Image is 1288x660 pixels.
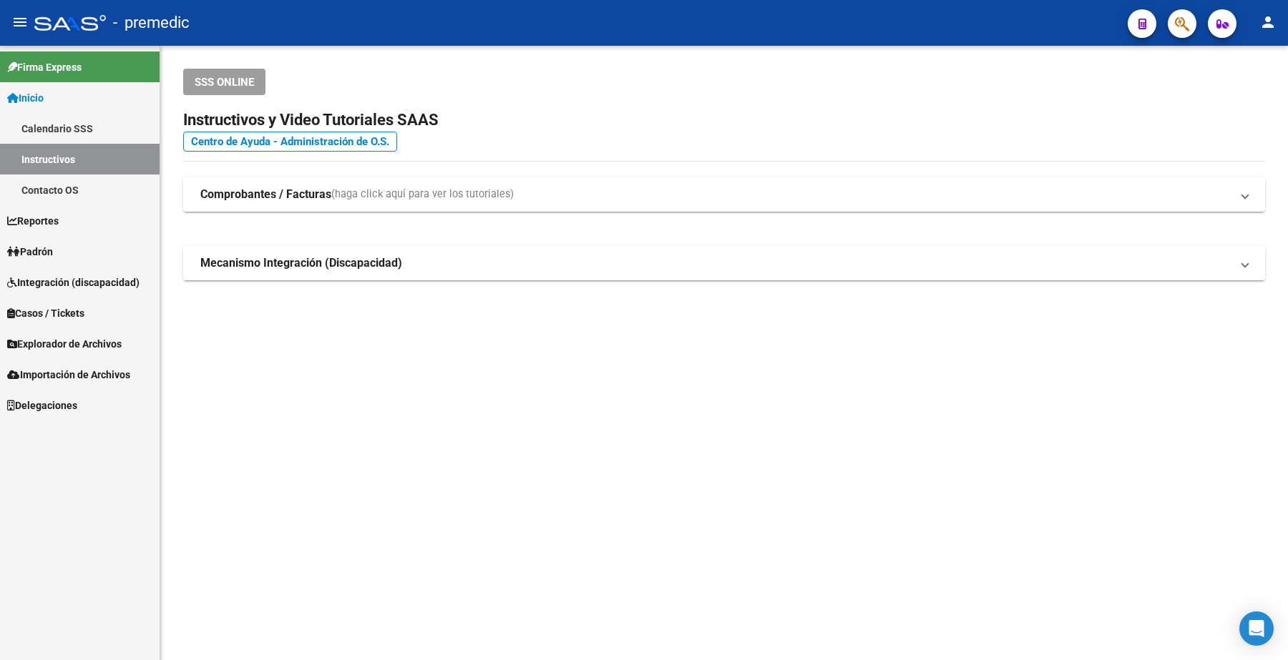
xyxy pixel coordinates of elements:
[331,187,514,202] span: (haga click aquí para ver los tutoriales)
[183,132,397,152] a: Centro de Ayuda - Administración de O.S.
[1239,611,1274,646] div: Open Intercom Messenger
[7,398,77,413] span: Delegaciones
[7,305,84,321] span: Casos / Tickets
[183,177,1265,212] mat-expansion-panel-header: Comprobantes / Facturas(haga click aquí para ver los tutoriales)
[183,246,1265,280] mat-expansion-panel-header: Mecanismo Integración (Discapacidad)
[195,76,254,89] span: SSS ONLINE
[183,107,1265,134] h2: Instructivos y Video Tutoriales SAAS
[11,14,29,31] mat-icon: menu
[113,7,190,39] span: - premedic
[7,275,140,290] span: Integración (discapacidad)
[200,255,402,271] strong: Mecanismo Integración (Discapacidad)
[7,244,53,260] span: Padrón
[7,59,82,75] span: Firma Express
[7,336,122,352] span: Explorador de Archivos
[183,69,265,95] button: SSS ONLINE
[7,213,59,229] span: Reportes
[1259,14,1277,31] mat-icon: person
[7,90,44,106] span: Inicio
[7,367,130,383] span: Importación de Archivos
[200,187,331,202] strong: Comprobantes / Facturas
